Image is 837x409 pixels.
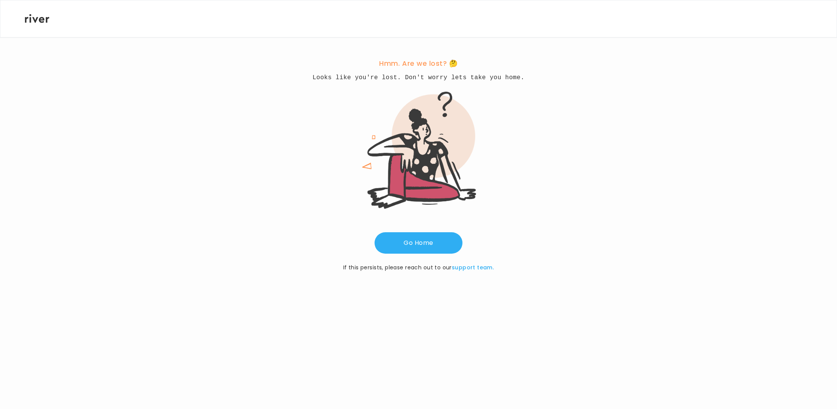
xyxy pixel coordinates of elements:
[375,232,462,254] button: Go Home
[343,263,494,272] p: If this persists, please reach out to our
[352,83,485,217] img: error graphic
[452,264,494,271] a: support team.
[313,72,525,83] pre: Looks like you're lost. Don't worry lets take you home.
[379,58,457,69] h3: Hmm. Are we lost? 🤔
